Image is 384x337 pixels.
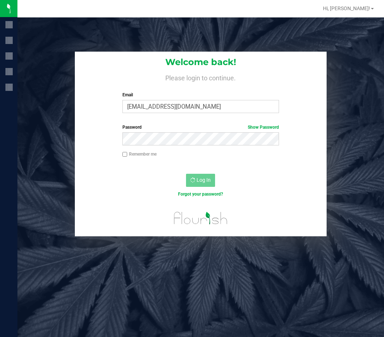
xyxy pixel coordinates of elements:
label: Email [122,92,279,98]
a: Forgot your password? [178,192,223,197]
h4: Please login to continue. [75,73,327,81]
h1: Welcome back! [75,57,327,67]
span: Log In [197,177,211,183]
a: Show Password [248,125,279,130]
span: Password [122,125,142,130]
label: Remember me [122,151,157,157]
img: flourish_logo.svg [169,205,232,231]
input: Remember me [122,152,128,157]
span: Hi, [PERSON_NAME]! [323,5,370,11]
button: Log In [186,174,215,187]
